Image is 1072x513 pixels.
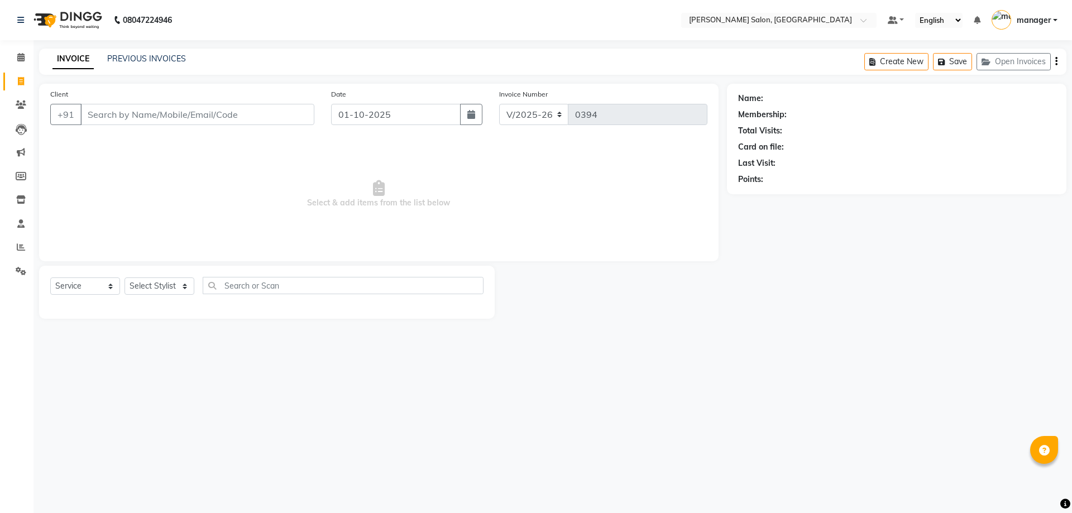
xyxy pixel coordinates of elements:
[977,53,1051,70] button: Open Invoices
[52,49,94,69] a: INVOICE
[1017,15,1051,26] span: manager
[50,89,68,99] label: Client
[331,89,346,99] label: Date
[203,277,484,294] input: Search or Scan
[738,157,776,169] div: Last Visit:
[738,141,784,153] div: Card on file:
[738,109,787,121] div: Membership:
[80,104,314,125] input: Search by Name/Mobile/Email/Code
[50,138,707,250] span: Select & add items from the list below
[499,89,548,99] label: Invoice Number
[1025,468,1061,502] iframe: chat widget
[50,104,82,125] button: +91
[738,125,782,137] div: Total Visits:
[992,10,1011,30] img: manager
[107,54,186,64] a: PREVIOUS INVOICES
[864,53,929,70] button: Create New
[738,93,763,104] div: Name:
[738,174,763,185] div: Points:
[933,53,972,70] button: Save
[28,4,105,36] img: logo
[123,4,172,36] b: 08047224946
